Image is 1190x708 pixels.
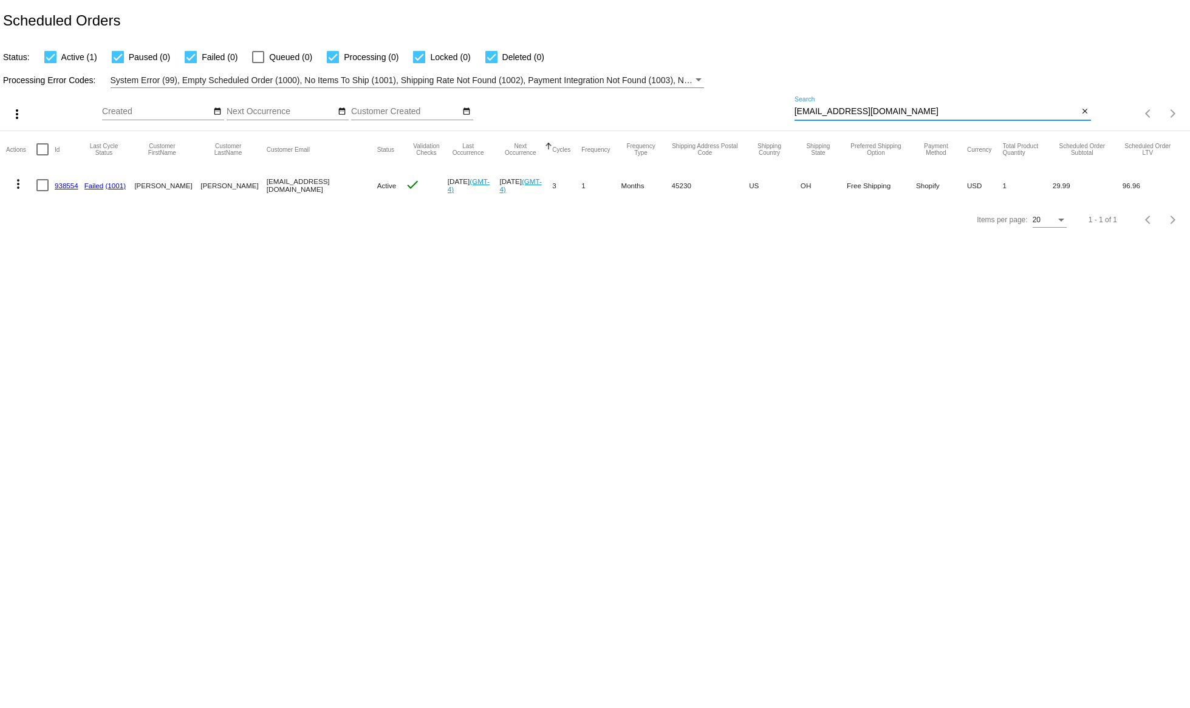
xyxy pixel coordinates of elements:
[200,143,256,156] button: Change sorting for CustomerLastName
[448,143,489,156] button: Change sorting for LastOccurrenceUtc
[1078,106,1091,118] button: Clear
[10,107,24,121] mat-icon: more_vert
[3,12,120,29] h2: Scheduled Orders
[111,73,704,88] mat-select: Filter by Processing Error Codes
[84,182,104,189] a: Failed
[581,168,621,203] mat-cell: 1
[1089,216,1117,224] div: 1 - 1 of 1
[672,143,739,156] button: Change sorting for ShippingPostcode
[1003,168,1053,203] mat-cell: 1
[338,107,346,117] mat-icon: date_range
[377,146,394,153] button: Change sorting for Status
[1081,107,1089,117] mat-icon: close
[269,50,312,64] span: Queued (0)
[1123,168,1184,203] mat-cell: 96.96
[552,168,581,203] mat-cell: 3
[499,168,552,203] mat-cell: [DATE]
[499,143,541,156] button: Change sorting for NextOccurrenceUtc
[795,107,1079,117] input: Search
[621,143,661,156] button: Change sorting for FrequencyType
[672,168,750,203] mat-cell: 45230
[102,107,211,117] input: Created
[502,50,544,64] span: Deleted (0)
[106,182,126,189] a: (1001)
[200,168,267,203] mat-cell: [PERSON_NAME]
[202,50,238,64] span: Failed (0)
[621,168,672,203] mat-cell: Months
[499,177,541,193] a: (GMT-4)
[1053,168,1123,203] mat-cell: 29.99
[749,143,790,156] button: Change sorting for ShippingCountry
[267,168,377,203] mat-cell: [EMAIL_ADDRESS][DOMAIN_NAME]
[129,50,170,64] span: Paused (0)
[1053,143,1112,156] button: Change sorting for Subtotal
[3,75,96,85] span: Processing Error Codes:
[801,168,847,203] mat-cell: OH
[267,146,310,153] button: Change sorting for CustomerEmail
[11,177,26,191] mat-icon: more_vert
[55,182,78,189] a: 938554
[1137,101,1161,126] button: Previous page
[61,50,97,64] span: Active (1)
[134,143,190,156] button: Change sorting for CustomerFirstName
[1033,216,1041,224] span: 20
[448,168,500,203] mat-cell: [DATE]
[1003,131,1053,168] mat-header-cell: Total Product Quantity
[916,143,956,156] button: Change sorting for PaymentMethod.Type
[405,131,448,168] mat-header-cell: Validation Checks
[462,107,471,117] mat-icon: date_range
[1161,208,1185,232] button: Next page
[847,168,916,203] mat-cell: Free Shipping
[1033,216,1067,225] mat-select: Items per page:
[6,131,36,168] mat-header-cell: Actions
[581,146,610,153] button: Change sorting for Frequency
[552,146,570,153] button: Change sorting for Cycles
[3,52,30,62] span: Status:
[448,177,490,193] a: (GMT-4)
[377,182,397,189] span: Active
[213,107,222,117] mat-icon: date_range
[847,143,905,156] button: Change sorting for PreferredShippingOption
[967,168,1003,203] mat-cell: USD
[227,107,336,117] input: Next Occurrence
[405,177,420,192] mat-icon: check
[1161,101,1185,126] button: Next page
[351,107,460,117] input: Customer Created
[967,146,992,153] button: Change sorting for CurrencyIso
[1123,143,1173,156] button: Change sorting for LifetimeValue
[84,143,124,156] button: Change sorting for LastProcessingCycleId
[55,146,60,153] button: Change sorting for Id
[1137,208,1161,232] button: Previous page
[916,168,967,203] mat-cell: Shopify
[134,168,200,203] mat-cell: [PERSON_NAME]
[801,143,836,156] button: Change sorting for ShippingState
[344,50,398,64] span: Processing (0)
[430,50,470,64] span: Locked (0)
[977,216,1027,224] div: Items per page:
[749,168,801,203] mat-cell: US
